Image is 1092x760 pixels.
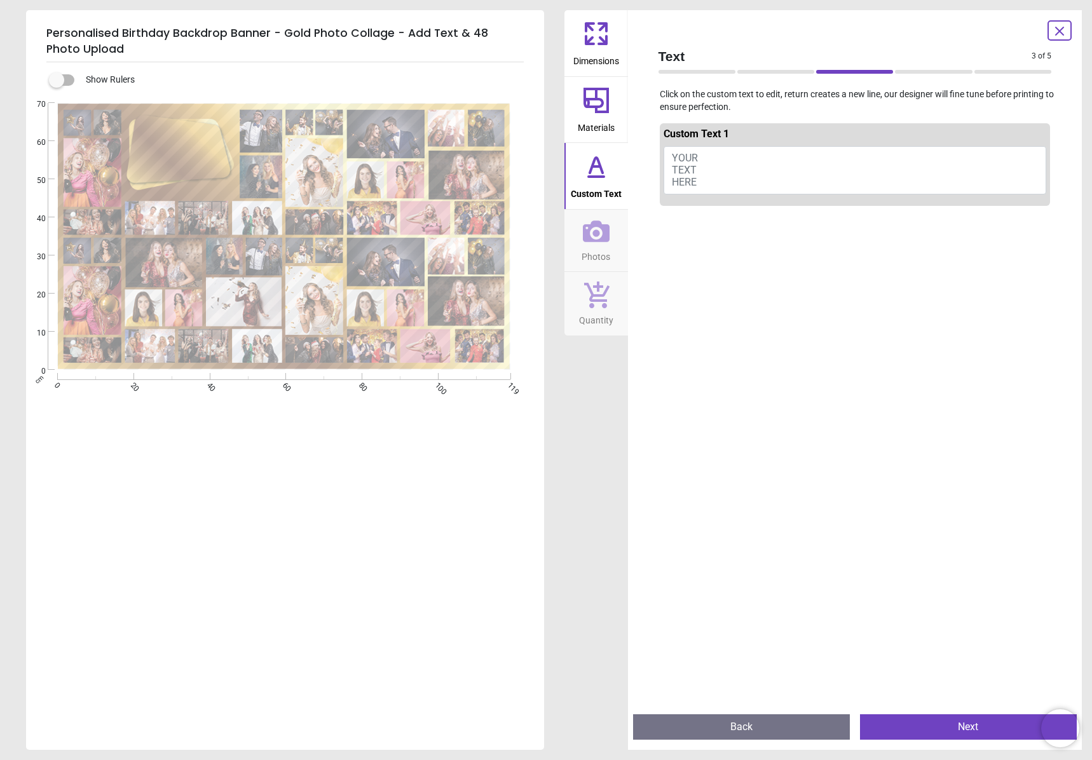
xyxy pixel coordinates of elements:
span: 70 [22,99,46,110]
span: 60 [22,137,46,148]
button: YOUR TEXT HERE [664,146,1047,194]
span: 50 [22,175,46,186]
span: Materials [578,116,615,135]
span: 10 [22,328,46,339]
span: Text [659,47,1032,65]
button: Photos [564,210,628,272]
span: Custom Text [571,182,622,201]
button: Custom Text [564,143,628,209]
span: YOUR TEXT HERE [672,152,698,188]
iframe: Brevo live chat [1041,709,1079,747]
div: Show Rulers [57,72,544,88]
span: Dimensions [573,49,619,68]
span: 30 [22,252,46,262]
button: Back [633,714,850,740]
p: Click on the custom text to edit, return creates a new line, our designer will fine tune before p... [648,88,1062,113]
span: Quantity [579,308,613,327]
span: 40 [22,214,46,224]
span: 3 of 5 [1032,51,1051,62]
span: Custom Text 1 [664,128,729,140]
button: Dimensions [564,10,628,76]
span: 20 [22,290,46,301]
span: 0 [22,366,46,377]
span: Photos [582,245,610,264]
button: Materials [564,77,628,143]
h5: Personalised Birthday Backdrop Banner - Gold Photo Collage - Add Text & 48 Photo Upload [46,20,524,62]
button: Next [860,714,1077,740]
button: Quantity [564,272,628,336]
